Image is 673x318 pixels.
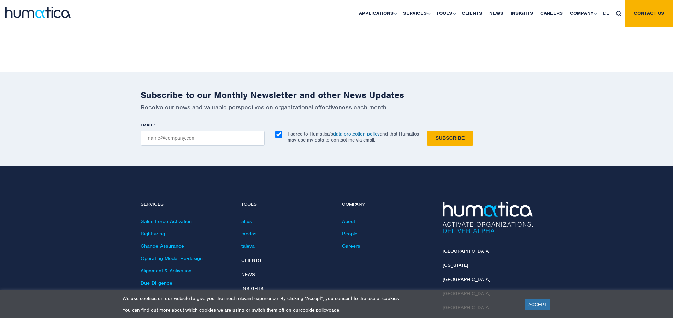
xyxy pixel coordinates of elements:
[241,257,261,263] a: Clients
[342,243,360,249] a: Careers
[241,218,252,224] a: altus
[123,307,516,313] p: You can find out more about which cookies we are using or switch them off on our page.
[141,90,533,101] h2: Subscribe to our Monthly Newsletter and other News Updates
[525,299,550,310] a: ACCEPT
[427,131,473,146] input: Subscribe
[241,243,255,249] a: taleva
[141,280,172,286] a: Due Diligence
[342,218,355,224] a: About
[603,10,609,16] span: DE
[141,255,203,262] a: Operating Model Re-design
[141,218,192,224] a: Sales Force Activation
[443,248,490,254] a: [GEOGRAPHIC_DATA]
[141,230,165,237] a: Rightsizing
[342,202,432,208] h4: Company
[275,131,282,138] input: I agree to Humatica’sdata protection policyand that Humatica may use my data to contact me via em...
[342,230,358,237] a: People
[241,202,331,208] h4: Tools
[241,230,256,237] a: modas
[141,243,184,249] a: Change Assurance
[333,131,380,137] a: data protection policy
[141,131,265,146] input: name@company.com
[288,131,419,143] p: I agree to Humatica’s and that Humatica may use my data to contact me via email.
[141,122,153,128] span: EMAIL
[241,286,264,292] a: Insights
[141,103,533,111] p: Receive our news and valuable perspectives on organizational effectiveness each month.
[241,271,255,277] a: News
[300,307,329,313] a: cookie policy
[443,202,533,233] img: Humatica
[141,268,191,274] a: Alignment & Activation
[5,7,71,18] img: logo
[616,11,621,16] img: search_icon
[141,202,231,208] h4: Services
[443,276,490,282] a: [GEOGRAPHIC_DATA]
[443,262,468,268] a: [US_STATE]
[123,295,516,301] p: We use cookies on our website to give you the most relevant experience. By clicking “Accept”, you...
